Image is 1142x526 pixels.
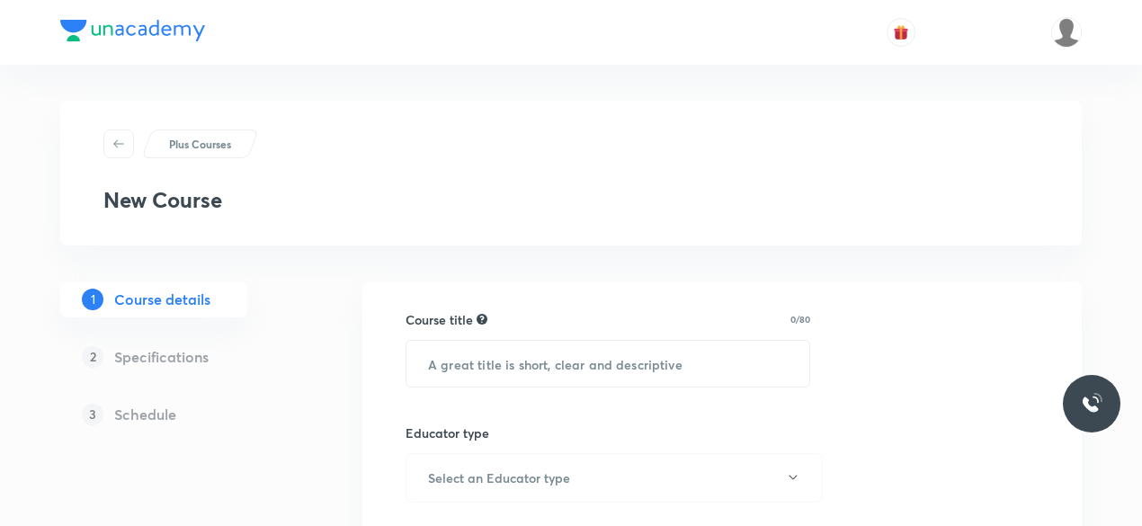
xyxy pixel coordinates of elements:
h5: Course details [114,289,210,310]
p: 1 [82,289,103,310]
h6: Educator type [406,423,489,442]
a: Company Logo [60,20,205,46]
img: avatar [893,24,909,40]
button: avatar [887,18,915,47]
button: Select an Educator type [406,453,823,503]
p: 2 [82,346,103,368]
h6: Select an Educator type [428,468,570,487]
img: ttu [1081,393,1102,415]
h6: Course title [406,310,473,329]
img: Abarna karthikeyani [1051,17,1082,48]
p: 3 [82,404,103,425]
input: A great title is short, clear and descriptive [406,341,809,387]
p: 0/80 [790,315,810,324]
p: Plus Courses [169,136,231,152]
div: A great title is short, clear and descriptive [477,311,487,327]
h5: Schedule [114,404,176,425]
img: Company Logo [60,20,205,41]
h3: New Course [103,187,222,213]
h5: Specifications [114,346,209,368]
